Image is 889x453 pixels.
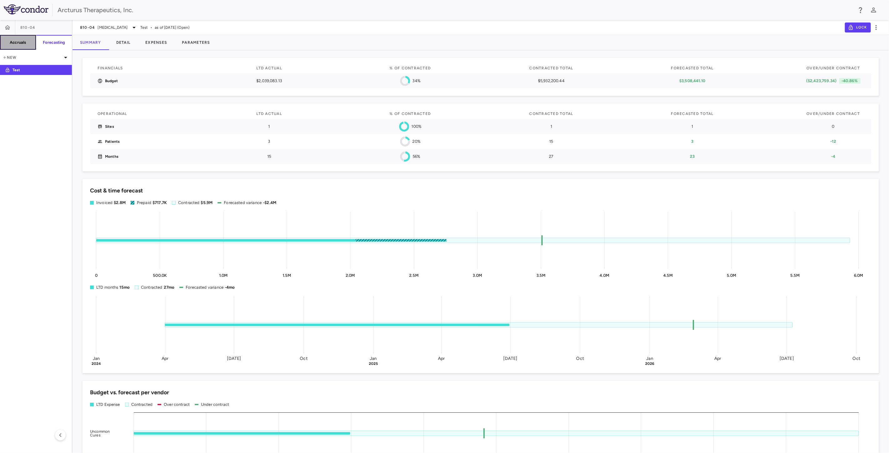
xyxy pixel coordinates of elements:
[256,112,282,116] span: LTD Actual
[109,35,138,50] button: Detail
[390,112,431,116] span: % of Contracted
[20,25,36,30] span: 810-04
[413,78,420,84] p: 34%
[300,356,308,361] text: Oct
[283,273,291,278] tspan: 1.5M
[186,285,235,290] div: Forecasted variance
[600,273,610,278] tspan: 4.0M
[239,139,300,144] p: 3
[521,78,582,84] p: $5,932,200.44
[473,273,482,278] tspan: 3.0M
[150,25,152,30] span: •
[530,112,573,116] span: Contracted Total
[855,356,862,361] text: Oct
[727,273,736,278] tspan: 5.0M
[263,200,276,205] span: -$2.4M
[412,124,422,129] p: 100%
[96,402,120,407] div: LTD Expense
[96,285,130,290] div: LTD months
[803,124,864,129] p: 0
[98,66,123,70] span: Financials
[131,402,153,407] div: Contracted
[141,285,174,290] div: Contracted
[164,285,175,290] span: 27mo
[105,154,118,159] p: Months
[120,285,130,290] span: 15mo
[371,356,378,361] text: Jan
[521,154,582,159] p: 27
[369,361,379,366] text: 2025
[806,78,836,84] p: ($2,423,759.34)
[536,273,546,278] tspan: 3.5M
[671,112,714,116] span: Forecasted Total
[839,78,861,84] p: -40.86%
[790,273,800,278] tspan: 5.5M
[43,40,65,45] h6: Forecasting
[98,25,128,30] span: [MEDICAL_DATA]
[227,356,242,361] text: [DATE]
[10,40,26,45] h6: Accruals
[137,200,167,206] div: Prepaid
[803,154,864,159] p: -4
[73,35,109,50] button: Summary
[239,154,300,159] p: 15
[80,25,95,30] span: 810-04
[845,22,871,32] button: Lock
[105,139,120,144] p: Patients
[781,356,796,361] text: [DATE]
[3,55,62,60] p: New
[530,66,573,70] span: Contracted Total
[164,402,190,407] div: Over contract
[578,356,585,361] text: Oct
[413,139,420,144] p: 20%
[662,154,723,159] p: 23
[105,124,114,129] p: Sites
[663,273,673,278] tspan: 4.5M
[58,5,853,15] div: Arcturus Therapeutics, Inc.
[521,139,582,144] p: 15
[138,35,174,50] button: Expenses
[648,356,655,361] text: Jan
[662,124,723,129] p: 1
[153,200,167,205] span: $717.7K
[90,429,110,434] tspan: Uncommon
[96,200,126,206] div: Invoiced
[409,273,419,278] tspan: 2.5M
[201,402,229,407] div: Under contract
[505,356,519,361] text: [DATE]
[647,361,656,366] text: 2026
[803,139,864,144] p: -12
[13,67,59,73] p: Test
[90,388,169,397] h6: Budget vs. forecast per vendor
[224,200,276,206] div: Forecasted variance
[219,273,228,278] tspan: 1.0M
[662,78,723,84] p: $3,508,441.10
[854,273,863,278] tspan: 6.0M
[521,124,582,129] p: 1
[413,154,420,159] p: 56%
[239,124,300,129] p: 1
[662,139,723,144] p: 3
[98,112,127,116] span: Operational
[439,356,446,361] text: Apr
[807,112,860,116] span: Over/Under Contract
[390,66,431,70] span: % of Contracted
[671,66,714,70] span: Forecasted Total
[225,285,235,290] span: -4mo
[105,78,118,84] p: Budget
[716,356,723,361] text: Apr
[178,200,213,206] div: Contracted
[4,4,48,14] img: logo-full-BYUhSk78.svg
[239,78,300,84] p: $2,039,083.13
[174,35,218,50] button: Parameters
[95,273,98,278] tspan: 0
[153,273,167,278] tspan: 500.0K
[256,66,282,70] span: LTD actual
[201,200,213,205] span: $5.9M
[114,200,126,205] span: $2.8M
[807,66,860,70] span: Over/Under Contract
[93,356,100,361] text: Jan
[90,187,143,195] h6: Cost & time forecast
[92,361,101,366] text: 2024
[162,356,169,361] text: Apr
